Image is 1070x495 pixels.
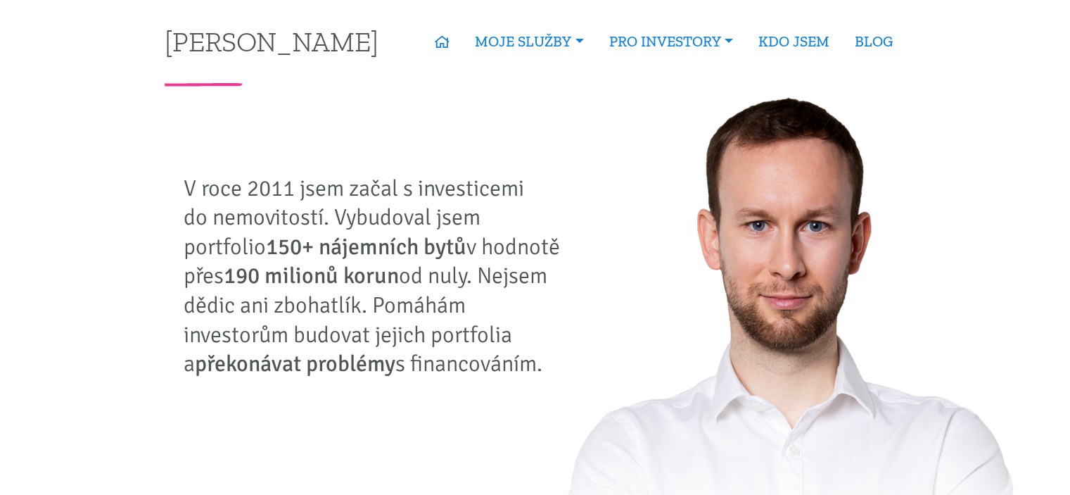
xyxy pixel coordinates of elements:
[746,25,842,58] a: KDO JSEM
[195,350,395,377] strong: překonávat problémy
[224,262,399,289] strong: 190 milionů korun
[462,25,596,58] a: MOJE SLUŽBY
[597,25,746,58] a: PRO INVESTORY
[266,233,466,261] strong: 150+ nájemních bytů
[165,27,378,55] a: [PERSON_NAME]
[842,25,905,58] a: BLOG
[184,174,571,379] p: V roce 2011 jsem začal s investicemi do nemovitostí. Vybudoval jsem portfolio v hodnotě přes od n...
